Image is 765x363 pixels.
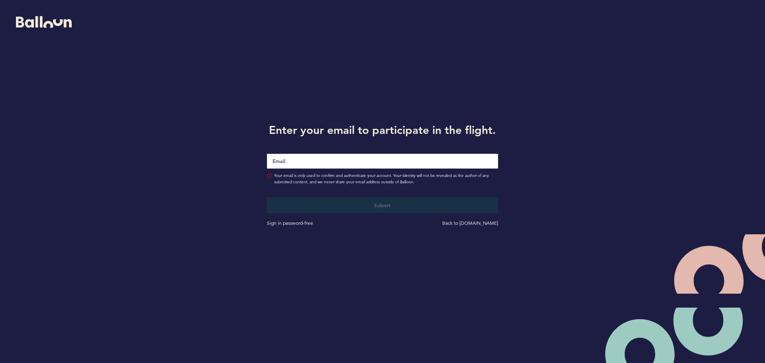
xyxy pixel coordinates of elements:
input: Email [267,154,498,169]
span: Your email is only used to confirm and authenticate your account. Your identity will not be revea... [274,173,498,185]
h1: Enter your email to participate in the flight. [261,122,504,138]
span: Submit [374,202,390,208]
button: Submit [267,197,498,213]
a: Sign in password-free [267,220,313,226]
a: Back to [DOMAIN_NAME] [442,220,498,226]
